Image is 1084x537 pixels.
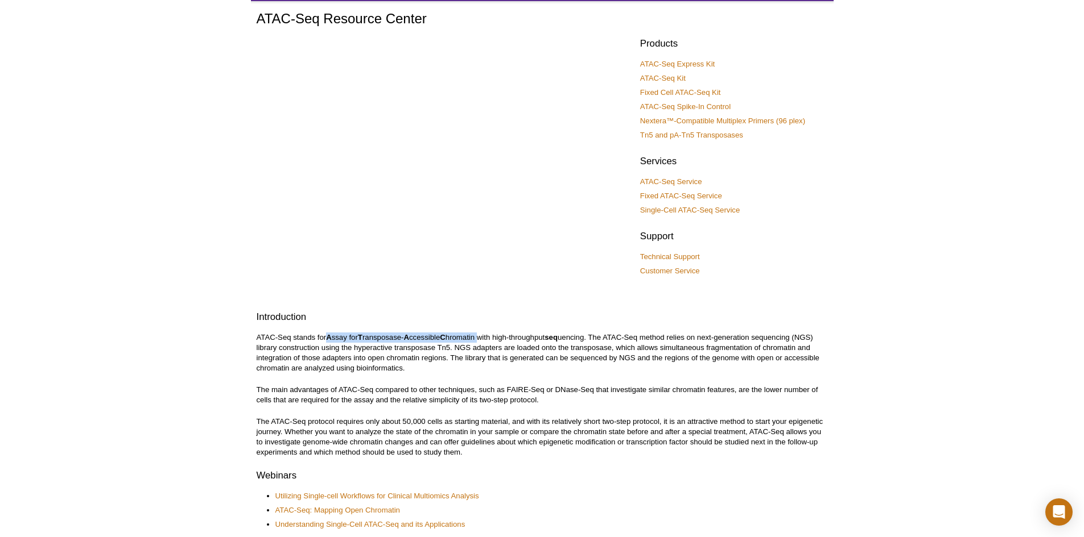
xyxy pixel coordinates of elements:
[640,73,686,84] a: ATAC-Seq Kit
[640,205,740,215] a: Single-Cell ATAC-Seq Service
[275,519,465,530] a: Understanding Single-Cell ATAC-Seq and its Applications
[403,333,409,342] strong: A
[640,230,828,243] h2: Support
[275,505,400,515] a: ATAC-Seq: Mapping Open Chromatin
[257,11,828,28] h1: ATAC-Seq Resource Center
[440,333,446,342] strong: C
[640,191,722,201] a: Fixed ATAC-Seq Service
[640,155,828,168] h2: Services
[640,177,702,187] a: ATAC-Seq Service
[640,59,715,69] a: ATAC-Seq Express Kit
[640,102,731,112] a: ATAC-Seq Spike-In Control
[1045,498,1073,526] div: Open Intercom Messenger
[326,333,332,342] strong: A
[257,310,828,324] h2: Introduction
[640,252,700,262] a: Technical Support
[257,417,828,457] p: The ATAC-Seq protocol requires only about 50,000 cells as starting material, and with its relativ...
[640,88,721,98] a: Fixed Cell ATAC-Seq Kit
[640,116,805,126] a: Nextera™-Compatible Multiplex Primers (96 plex)
[257,35,632,245] iframe: Intro to ATAC-Seq: Method overview and comparison to ChIP-Seq
[257,469,828,482] h2: Webinars
[545,333,558,342] strong: seq
[257,332,828,373] p: ATAC-Seq stands for ssay for ransposase- ccessible hromatin with high-throughput uencing. The ATA...
[640,266,700,276] a: Customer Service
[275,491,479,501] a: Utilizing Single-cell Workflows for Clinical Multiomics Analysis
[358,333,362,342] strong: T
[640,37,828,51] h2: Products
[257,385,828,405] p: The main advantages of ATAC-Seq compared to other techniques, such as FAIRE-Seq or DNase-Seq that...
[640,130,743,140] a: Tn5 and pA-Tn5 Transposases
